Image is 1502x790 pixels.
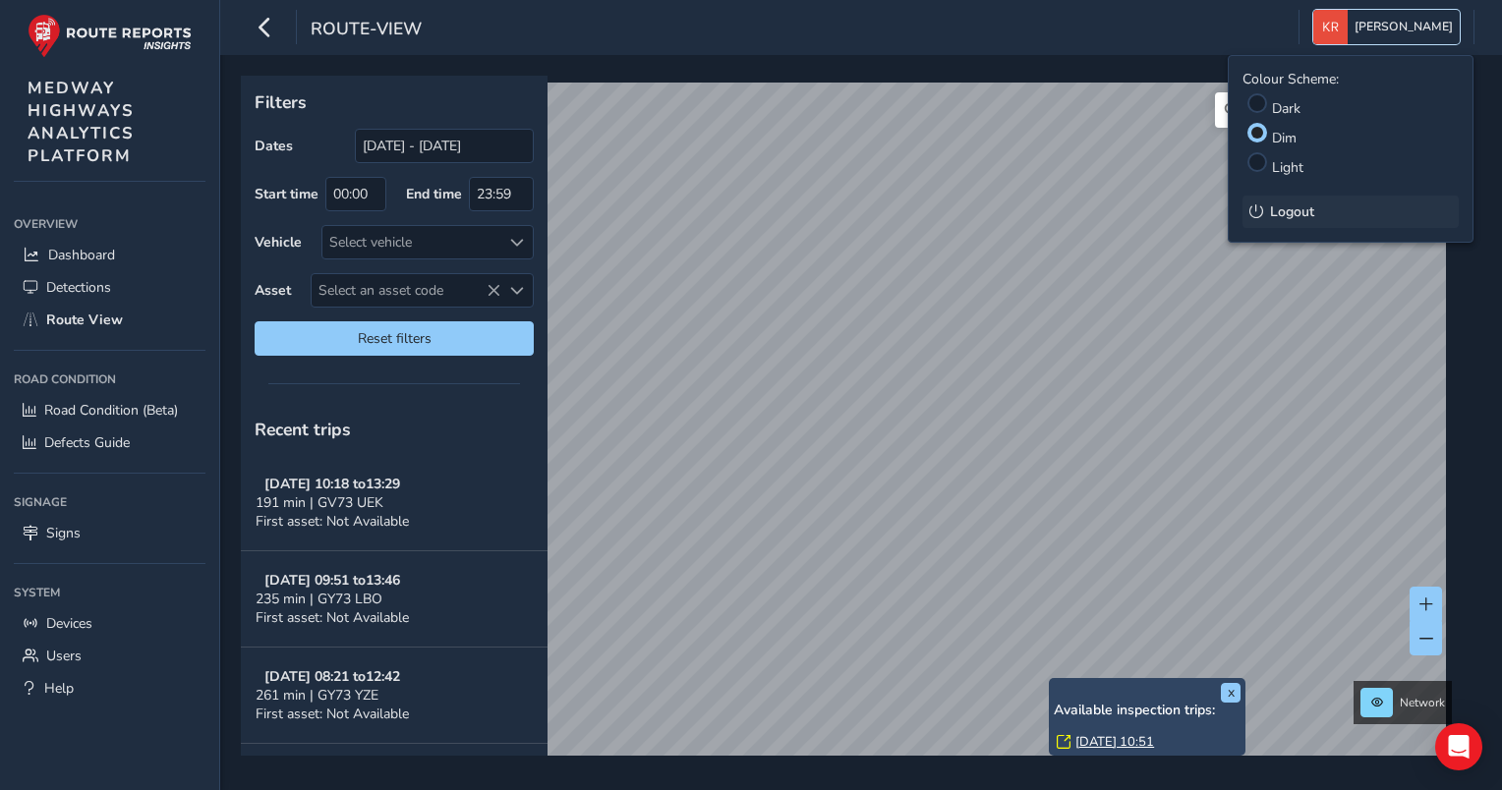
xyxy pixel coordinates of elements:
[264,475,400,493] strong: [DATE] 10:18 to 13:29
[14,640,205,672] a: Users
[255,89,534,115] p: Filters
[14,672,205,705] a: Help
[264,571,400,590] strong: [DATE] 09:51 to 13:46
[1272,129,1297,147] label: Dim
[255,137,293,155] label: Dates
[241,551,548,648] button: [DATE] 09:51 to13:46235 min | GY73 LBOFirst asset: Not Available
[255,281,291,300] label: Asset
[248,83,1446,778] canvas: Map
[14,607,205,640] a: Devices
[14,304,205,336] a: Route View
[14,487,205,517] div: Signage
[241,455,548,551] button: [DATE] 10:18 to13:29191 min | GV73 UEKFirst asset: Not Available
[256,608,409,627] span: First asset: Not Available
[256,686,378,705] span: 261 min | GY73 YZE
[1272,158,1303,177] label: Light
[311,17,422,44] span: route-view
[1272,99,1300,118] label: Dark
[1313,10,1348,44] img: diamond-layout
[255,321,534,356] button: Reset filters
[1221,683,1241,703] button: x
[406,185,462,203] label: End time
[1215,92,1451,128] input: Search
[28,14,192,58] img: rr logo
[14,365,205,394] div: Road Condition
[322,226,500,258] div: Select vehicle
[44,433,130,452] span: Defects Guide
[46,614,92,633] span: Devices
[14,578,205,607] div: System
[44,401,178,420] span: Road Condition (Beta)
[256,590,382,608] span: 235 min | GY73 LBO
[1435,723,1482,770] div: Open Intercom Messenger
[269,329,519,348] span: Reset filters
[1313,10,1460,44] button: [PERSON_NAME]
[256,705,409,723] span: First asset: Not Available
[14,239,205,271] a: Dashboard
[46,278,111,297] span: Detections
[46,647,82,665] span: Users
[1242,196,1459,228] button: Logout
[1270,202,1314,221] span: Logout
[264,667,400,686] strong: [DATE] 08:21 to 12:42
[255,233,302,252] label: Vehicle
[241,648,548,744] button: [DATE] 08:21 to12:42261 min | GY73 YZEFirst asset: Not Available
[1400,695,1445,710] span: Network
[28,77,135,167] span: MEDWAY HIGHWAYS ANALYTICS PLATFORM
[1054,703,1241,719] h6: Available inspection trips:
[14,517,205,549] a: Signs
[500,274,533,307] div: Select an asset code
[14,426,205,459] a: Defects Guide
[1242,70,1339,88] label: Colour Scheme:
[1075,733,1154,751] a: [DATE] 10:51
[14,209,205,239] div: Overview
[256,493,383,512] span: 191 min | GV73 UEK
[44,679,74,698] span: Help
[256,512,409,531] span: First asset: Not Available
[14,271,205,304] a: Detections
[48,246,115,264] span: Dashboard
[14,394,205,426] a: Road Condition (Beta)
[1355,10,1453,44] span: [PERSON_NAME]
[46,524,81,542] span: Signs
[312,274,500,307] span: Select an asset code
[46,310,123,329] span: Route View
[255,418,351,441] span: Recent trips
[255,185,318,203] label: Start time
